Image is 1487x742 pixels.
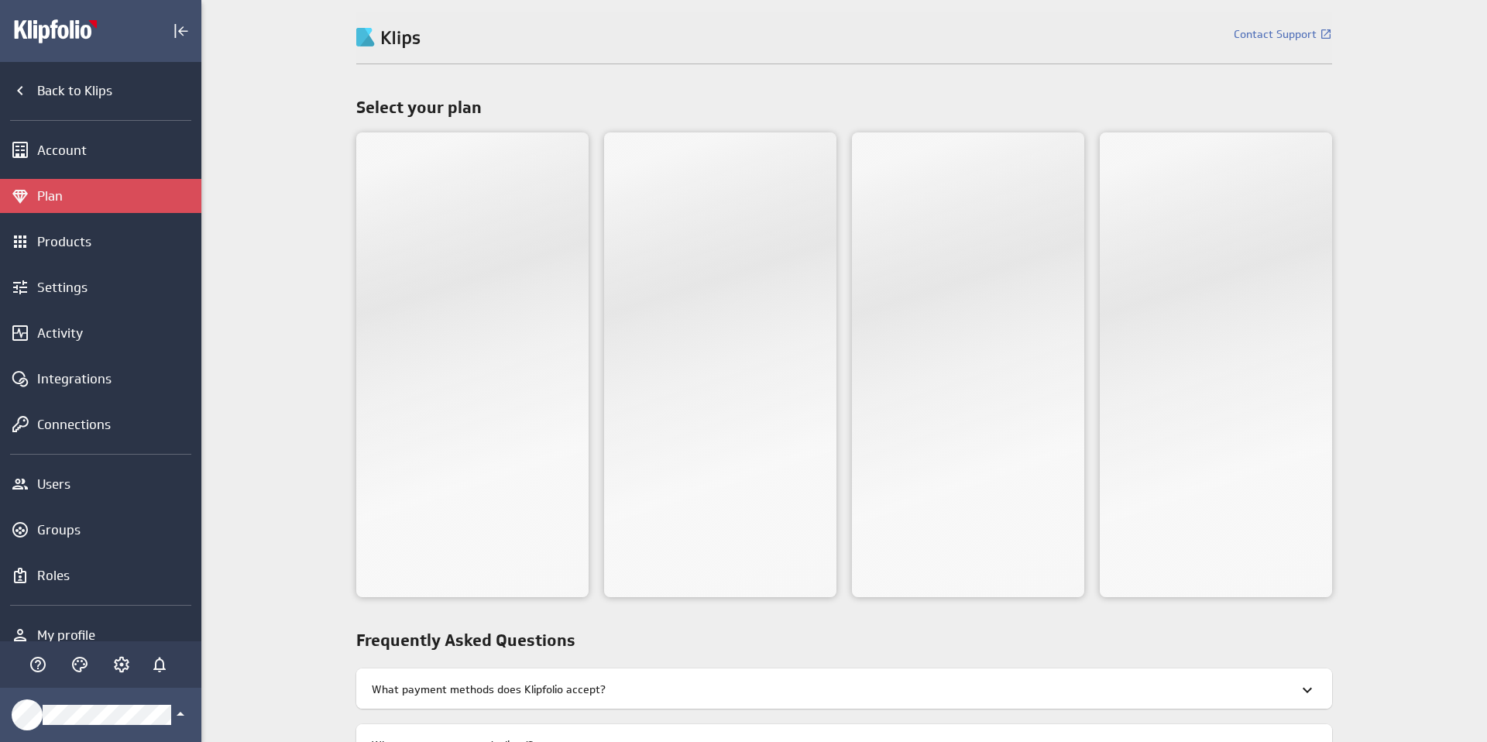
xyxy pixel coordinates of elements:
div: Help [25,651,51,678]
div: Account [37,142,197,159]
svg: Account and settings [112,655,131,674]
div: Integrations [37,370,197,387]
div: Themes [67,651,93,678]
div: Groups [37,521,197,538]
div: Activity [37,325,197,342]
div: Notifications [146,651,173,678]
div: Collapse [168,18,194,44]
div: Account and settings [108,651,135,678]
div: Roles [37,567,197,584]
img: Klipfolio account logo [13,19,122,43]
p: Frequently Asked Questions [356,628,1332,653]
div: Connections [37,416,197,433]
div: Plan [37,187,197,204]
div: Users [37,476,197,493]
div: My profile [37,627,197,644]
div: Products [37,233,197,250]
p: Select your plan [356,95,1332,117]
span: Contact Support [1234,29,1317,40]
p: What payment methods does Klipfolio accept? [372,682,606,698]
svg: Themes [70,655,89,674]
div: Back to Klips [37,82,197,99]
a: Contact Support [1234,28,1332,40]
img: Klips [356,28,421,48]
div: Settings [37,279,197,296]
